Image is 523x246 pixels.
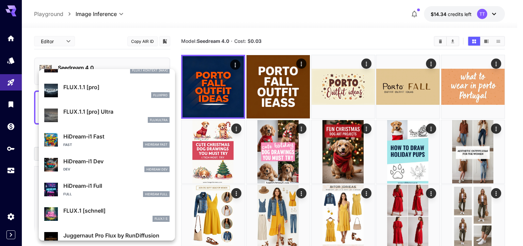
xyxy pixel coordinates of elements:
[63,167,70,172] p: Dev
[63,132,170,141] p: HiDream-i1 Fast
[44,80,170,101] div: FLUX.1.1 [pro]fluxpro
[132,68,168,73] p: FLUX.1 Kontext [max]
[155,216,168,221] p: FLUX.1 S
[63,83,170,91] p: FLUX.1.1 [pro]
[63,207,170,215] p: FLUX.1 [schnell]
[63,108,170,116] p: FLUX.1.1 [pro] Ultra
[44,179,170,200] div: HiDream-i1 FullFullHiDream Full
[44,154,170,175] div: HiDream-i1 DevDevHiDream Dev
[145,142,168,147] p: HiDream Fast
[44,130,170,150] div: HiDream-i1 FastFastHiDream Fast
[63,142,72,147] p: Fast
[63,231,170,240] p: Juggernaut Pro Flux by RunDiffusion
[153,93,168,98] p: fluxpro
[145,192,168,197] p: HiDream Full
[63,182,170,190] p: HiDream-i1 Full
[146,167,168,172] p: HiDream Dev
[63,192,72,197] p: Full
[63,157,170,165] p: HiDream-i1 Dev
[44,204,170,225] div: FLUX.1 [schnell]FLUX.1 S
[150,118,168,122] p: fluxultra
[44,105,170,126] div: FLUX.1.1 [pro] Ultrafluxultra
